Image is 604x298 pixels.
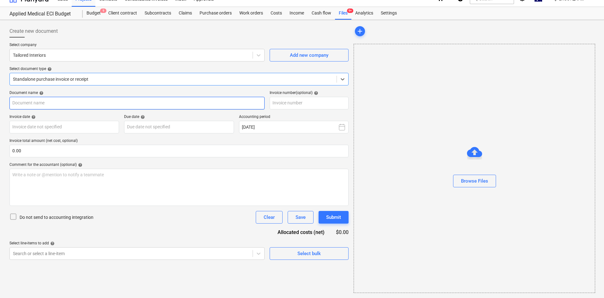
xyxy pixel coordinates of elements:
[270,49,349,61] button: Add new company
[38,91,44,95] span: help
[9,145,349,157] input: Invoice total amount (net cost, optional)
[30,115,36,119] span: help
[49,241,55,246] span: help
[9,121,119,133] input: Invoice date not specified
[239,121,349,133] button: [DATE]
[100,9,106,13] span: 9
[290,51,328,59] div: Add new company
[9,91,265,96] div: Document name
[139,115,145,119] span: help
[9,43,265,49] p: Select company
[105,7,141,20] a: Client contract
[196,7,236,20] a: Purchase orders
[319,211,349,224] button: Submit
[453,175,496,187] button: Browse Files
[239,114,349,121] p: Accounting period
[83,7,105,20] div: Budget
[461,177,488,185] div: Browse Files
[77,163,82,167] span: help
[270,97,349,109] input: Invoice number
[270,91,349,96] div: Invoice number (optional)
[313,91,318,95] span: help
[377,7,401,20] a: Settings
[9,97,265,109] input: Document name
[124,114,234,120] div: Due date
[9,138,349,145] p: Invoice total amount (net cost, optional)
[141,7,175,20] a: Subcontracts
[354,44,595,293] div: Browse Files
[267,7,286,20] a: Costs
[124,121,234,133] input: Due date not specified
[9,67,349,72] div: Select document type
[175,7,196,20] a: Claims
[46,67,52,71] span: help
[335,7,351,20] div: Files
[572,268,604,298] iframe: Chat Widget
[236,7,267,20] a: Work orders
[297,249,321,258] div: Select bulk
[264,213,275,221] div: Clear
[308,7,335,20] a: Cash flow
[335,7,351,20] a: Files9+
[286,7,308,20] a: Income
[83,7,105,20] a: Budget9
[326,213,341,221] div: Submit
[347,9,353,13] span: 9+
[266,229,335,236] div: Allocated costs (net)
[296,213,306,221] div: Save
[351,7,377,20] a: Analytics
[9,11,75,17] div: Applied Medical ECI Budget
[335,229,349,236] div: $0.00
[9,241,265,246] div: Select line-items to add
[270,247,349,260] button: Select bulk
[356,27,364,35] span: add
[20,214,93,220] p: Do not send to accounting integration
[9,162,349,167] div: Comment for the accountant (optional)
[256,211,283,224] button: Clear
[9,114,119,120] div: Invoice date
[9,27,58,35] span: Create new document
[288,211,314,224] button: Save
